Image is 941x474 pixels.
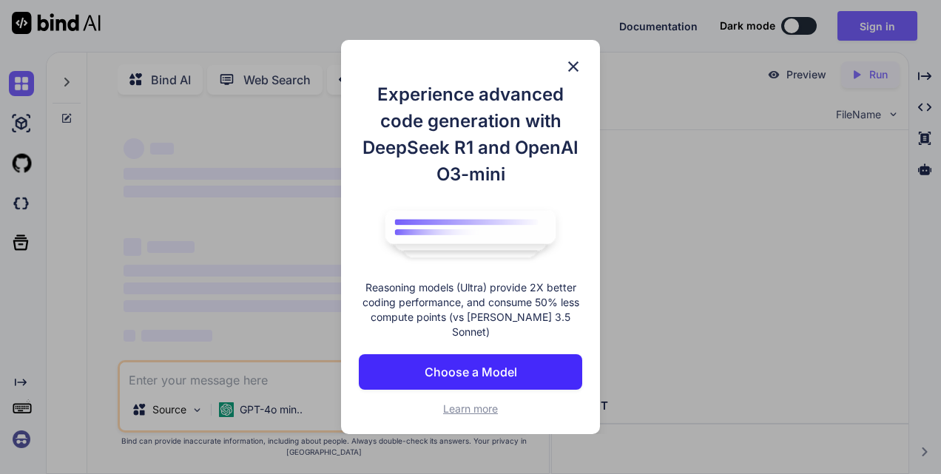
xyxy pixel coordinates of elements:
[564,58,582,75] img: close
[425,363,517,381] p: Choose a Model
[359,81,582,188] h1: Experience advanced code generation with DeepSeek R1 and OpenAI O3-mini
[374,203,567,266] img: bind logo
[359,354,582,390] button: Choose a Model
[443,402,498,415] span: Learn more
[359,280,582,339] p: Reasoning models (Ultra) provide 2X better coding performance, and consume 50% less compute point...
